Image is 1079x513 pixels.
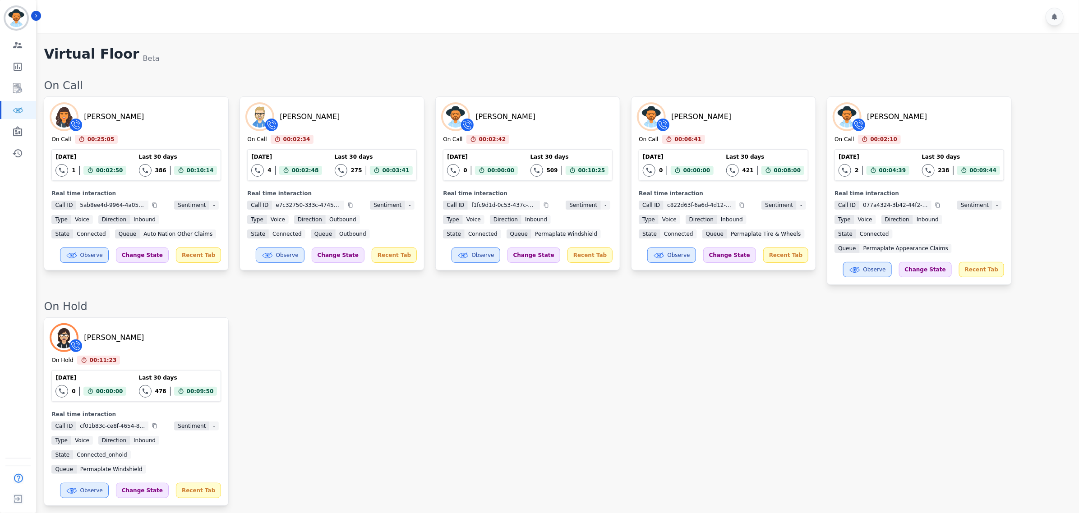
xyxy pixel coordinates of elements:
div: Real time interaction [835,190,1004,197]
span: - [209,201,218,210]
img: Avatar [51,104,77,129]
span: 00:09:50 [187,387,214,396]
div: [PERSON_NAME] [867,111,927,122]
div: [PERSON_NAME] [84,332,144,343]
span: Type [247,215,267,224]
span: Type [443,215,463,224]
div: [DATE] [55,153,126,160]
span: Permaplate Windshield [77,465,146,474]
span: inbound [130,215,159,224]
span: Queue [835,244,859,253]
span: voice [659,215,680,224]
span: 00:10:14 [187,166,214,175]
span: Direction [98,436,130,445]
span: voice [71,215,93,224]
span: Sentiment [370,201,405,210]
span: outbound [326,215,360,224]
div: 0 [659,167,663,174]
span: Permaplate Windshield [531,229,601,238]
h1: Virtual Floor [44,46,139,64]
div: Change State [312,247,364,263]
button: Observe [843,262,892,277]
div: Last 30 days [726,153,805,160]
span: 5ab8ee4d-9964-4a05-b19f-586f0f6cc2e7 [76,201,148,210]
div: [DATE] [839,153,909,160]
button: Observe [60,483,109,498]
span: 00:06:41 [675,135,702,144]
span: 00:00:00 [683,166,710,175]
div: 421 [742,167,754,174]
div: Recent Tab [567,247,613,263]
span: - [601,201,610,210]
div: Last 30 days [139,374,217,381]
span: inbound [521,215,551,224]
span: State [51,229,73,238]
div: 4 [267,167,271,174]
span: 00:04:39 [879,166,906,175]
span: voice [854,215,876,224]
div: [DATE] [55,374,126,381]
div: On Hold [44,299,1070,314]
div: Last 30 days [335,153,413,160]
span: Type [51,436,71,445]
span: Observe [472,252,494,259]
div: Change State [899,262,952,277]
span: State [247,229,269,238]
div: Recent Tab [763,247,808,263]
span: - [992,201,1001,210]
span: 00:11:23 [90,356,117,365]
div: [PERSON_NAME] [84,111,144,122]
span: Queue [507,229,531,238]
span: Observe [80,252,103,259]
span: Sentiment [566,201,601,210]
div: Recent Tab [372,247,417,263]
img: Avatar [247,104,272,129]
div: Beta [143,53,160,64]
div: Change State [116,247,169,263]
span: Observe [863,266,886,273]
span: Direction [881,215,913,224]
span: 00:08:00 [774,166,801,175]
span: Call ID [835,201,859,210]
span: connected [856,229,893,238]
span: State [639,229,660,238]
span: Call ID [51,201,76,210]
button: Observe [452,247,500,263]
span: connected [269,229,305,238]
span: Type [639,215,659,224]
div: Real time interaction [51,411,221,418]
span: - [797,201,806,210]
span: 077a4324-3b42-44f2-9998-5f3000e77aff [859,201,931,210]
span: Sentiment [174,421,209,431]
span: Direction [98,215,130,224]
div: [DATE] [643,153,714,160]
div: [DATE] [447,153,518,160]
span: Direction [686,215,717,224]
span: connected [660,229,697,238]
div: Change State [116,483,169,498]
span: Direction [294,215,326,224]
img: Avatar [835,104,860,129]
div: On Call [835,136,854,144]
div: Recent Tab [176,483,221,498]
span: 00:02:34 [283,135,310,144]
span: f1fc9d1d-0c53-437c-812b-5d92c5b4b3f1 [468,201,540,210]
img: Avatar [443,104,468,129]
div: 275 [351,167,362,174]
div: [PERSON_NAME] [475,111,535,122]
div: 238 [938,167,950,174]
div: 478 [155,388,166,395]
div: [PERSON_NAME] [280,111,340,122]
span: - [405,201,414,210]
div: [PERSON_NAME] [671,111,731,122]
span: Queue [702,229,727,238]
div: On Call [247,136,267,144]
span: Queue [51,465,76,474]
span: Sentiment [174,201,209,210]
span: connected [465,229,501,238]
span: 00:02:50 [96,166,123,175]
div: 386 [155,167,166,174]
img: Bordered avatar [5,7,27,29]
span: cf01b83c-ce8f-4654-8182-e0eb290ea8ad [76,421,148,431]
span: 00:00:00 [96,387,123,396]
